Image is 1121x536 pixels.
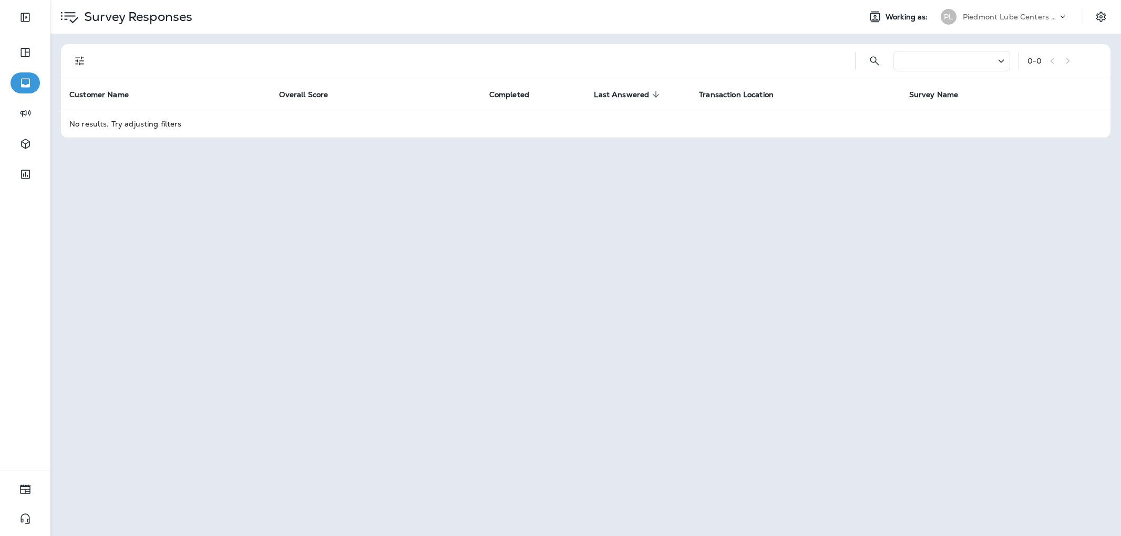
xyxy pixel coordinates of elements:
p: Survey Responses [80,9,192,25]
span: Completed [489,90,529,99]
span: Last Answered [594,90,649,99]
span: Survey Name [909,90,959,99]
span: Last Answered [594,90,663,99]
span: Customer Name [69,90,142,99]
div: PL [941,9,957,25]
p: Piedmont Lube Centers LLC [963,13,1057,21]
td: No results. Try adjusting filters [61,110,1110,138]
span: Survey Name [909,90,972,99]
button: Expand Sidebar [11,7,40,28]
span: Overall Score [279,90,328,99]
button: Settings [1092,7,1110,26]
span: Overall Score [279,90,342,99]
div: 0 - 0 [1027,57,1042,65]
span: Transaction Location [699,90,787,99]
span: Transaction Location [699,90,774,99]
span: Completed [489,90,543,99]
button: Search Survey Responses [864,50,885,71]
span: Customer Name [69,90,129,99]
span: Working as: [886,13,930,22]
button: Filters [69,50,90,71]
